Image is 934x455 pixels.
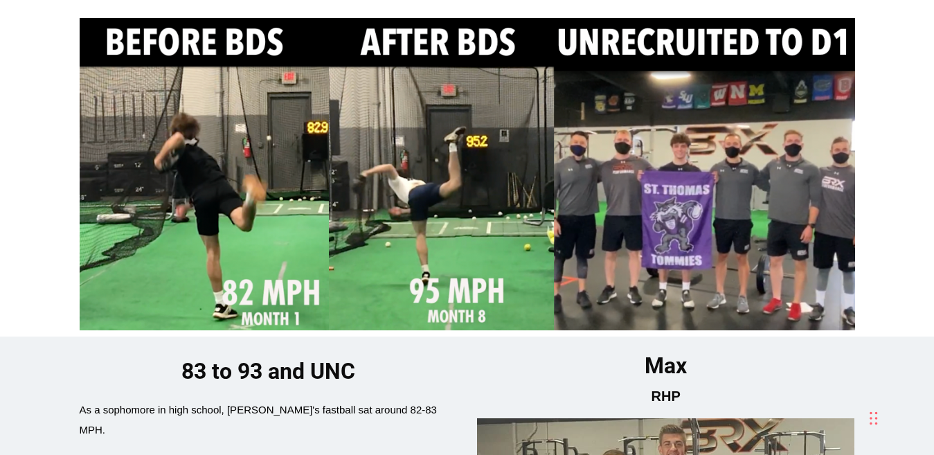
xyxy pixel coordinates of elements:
span: As a sophomore in high school, [PERSON_NAME]'s fastball sat around 82-83 MPH. [80,404,437,436]
img: Dailey Unrecruited to D1 [80,18,855,330]
h2: RHP [477,388,855,404]
h2: 83 to 93 and UNC [80,357,458,386]
iframe: Chat Widget [859,380,934,455]
h2: Max [477,357,855,374]
div: Drag [870,398,878,439]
